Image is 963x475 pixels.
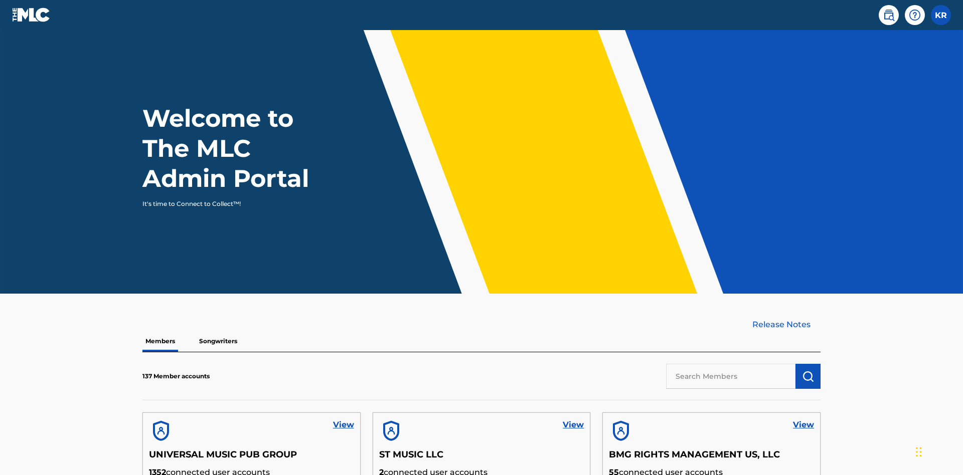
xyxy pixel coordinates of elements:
img: search [883,9,895,21]
h5: BMG RIGHTS MANAGEMENT US, LLC [609,449,814,466]
div: User Menu [931,5,951,25]
img: account [609,419,633,443]
a: View [563,419,584,431]
h1: Welcome to The MLC Admin Portal [142,103,330,193]
img: help [909,9,921,21]
p: Members [142,331,178,352]
a: Release Notes [752,319,821,331]
p: 137 Member accounts [142,372,210,381]
a: Public Search [879,5,899,25]
img: account [379,419,403,443]
a: View [333,419,354,431]
h5: UNIVERSAL MUSIC PUB GROUP [149,449,354,466]
input: Search Members [666,364,795,389]
div: Help [905,5,925,25]
h5: ST MUSIC LLC [379,449,584,466]
p: Songwriters [196,331,240,352]
iframe: Chat Widget [913,427,963,475]
img: account [149,419,173,443]
p: It's time to Connect to Collect™! [142,199,316,208]
img: Search Works [802,370,814,382]
div: Drag [916,437,922,467]
a: View [793,419,814,431]
img: MLC Logo [12,8,51,22]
